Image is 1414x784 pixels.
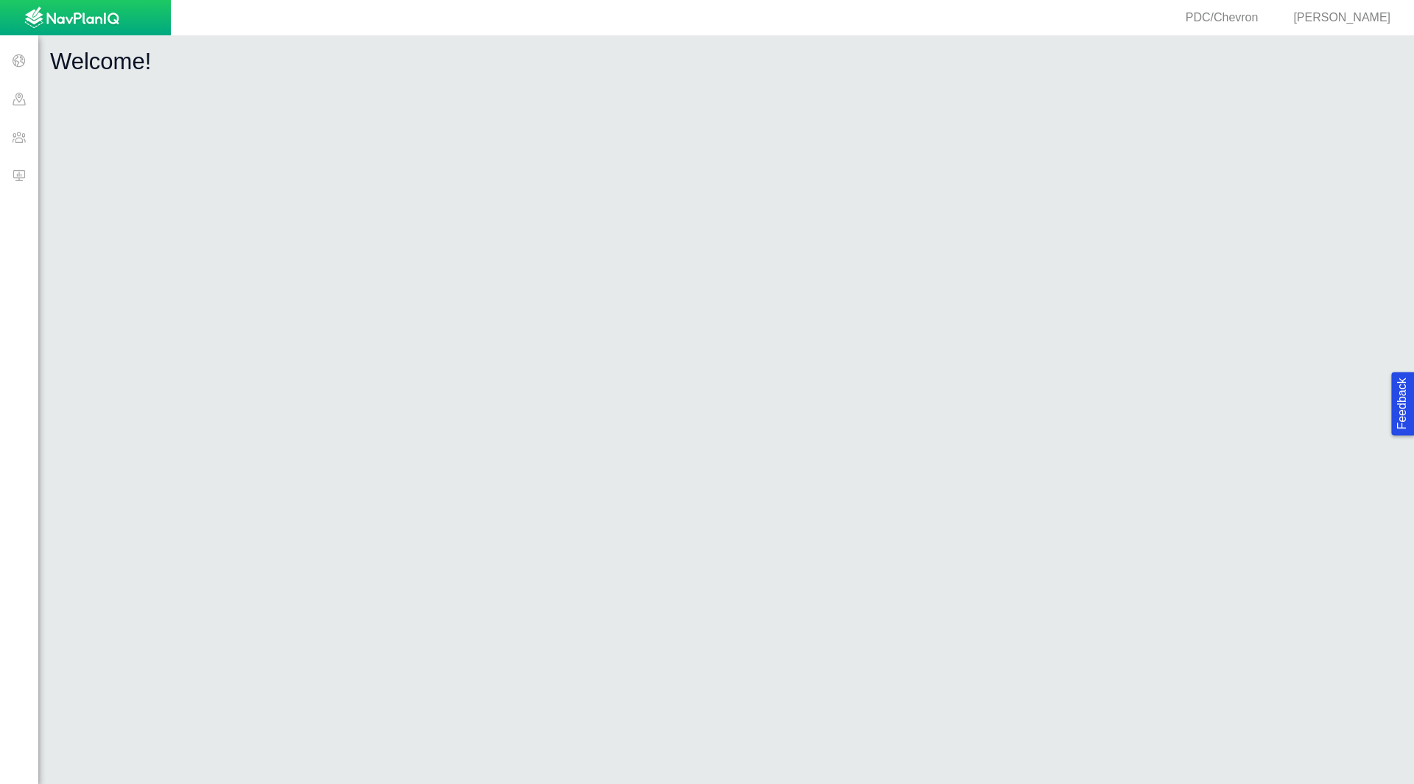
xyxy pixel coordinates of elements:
img: UrbanGroupSolutionsTheme$USG_Images$logo.png [24,7,119,30]
h1: Welcome! [50,47,1402,77]
span: PDC/Chevron [1186,11,1259,24]
button: Feedback [1391,372,1414,435]
span: [PERSON_NAME] [1293,11,1390,24]
div: [PERSON_NAME] [1276,10,1396,27]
